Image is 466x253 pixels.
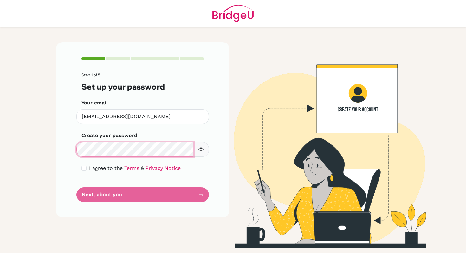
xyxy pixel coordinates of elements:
a: Terms [124,165,139,171]
label: Create your password [81,132,137,139]
label: Your email [81,99,108,107]
span: Step 1 of 5 [81,72,100,77]
span: & [141,165,144,171]
input: Insert your email* [76,109,209,124]
span: I agree to the [89,165,123,171]
a: Privacy Notice [146,165,181,171]
h3: Set up your password [81,82,204,91]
